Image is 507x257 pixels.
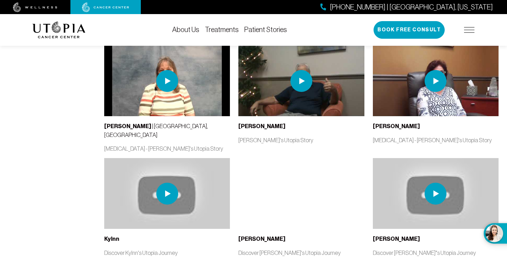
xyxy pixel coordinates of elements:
p: Discover [PERSON_NAME]'s Utopia Journey [238,249,364,257]
img: play icon [156,183,178,205]
p: [MEDICAL_DATA] - [PERSON_NAME]'s Utopia Story [104,145,230,152]
img: logo [32,21,86,38]
p: [MEDICAL_DATA] - [PERSON_NAME]'s Utopia Story [373,136,499,144]
img: thumbnail [373,45,499,116]
img: play icon [425,70,446,92]
img: play icon [290,70,312,92]
img: thumbnail [104,45,230,116]
span: [PHONE_NUMBER] | [GEOGRAPHIC_DATA], [US_STATE] [330,2,493,12]
a: Patient Stories [244,26,287,33]
a: Treatments [205,26,239,33]
img: play icon [156,70,178,92]
b: [PERSON_NAME] [238,123,286,130]
img: thumbnail [373,158,499,229]
iframe: YouTube video player [238,158,364,229]
b: [PERSON_NAME] [238,236,286,242]
img: icon-hamburger [464,27,475,33]
p: [PERSON_NAME]'s Utopia Story [238,136,364,144]
button: Book Free Consult [374,21,445,39]
b: [PERSON_NAME] [373,123,420,130]
b: Kylnn [104,236,119,242]
img: thumbnail [238,45,364,116]
img: wellness [13,2,57,12]
img: play icon [425,183,446,205]
span: | [GEOGRAPHIC_DATA], [GEOGRAPHIC_DATA] [104,123,208,138]
img: thumbnail [104,158,230,229]
a: [PHONE_NUMBER] | [GEOGRAPHIC_DATA], [US_STATE] [320,2,493,12]
p: Discover [PERSON_NAME]"s Utopia Journey [373,249,499,257]
b: [PERSON_NAME] [373,236,420,242]
b: [PERSON_NAME] [104,123,151,130]
img: cancer center [82,2,129,12]
a: About Us [172,26,199,33]
p: Discover Kylnn's Utopia Journey [104,249,230,257]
